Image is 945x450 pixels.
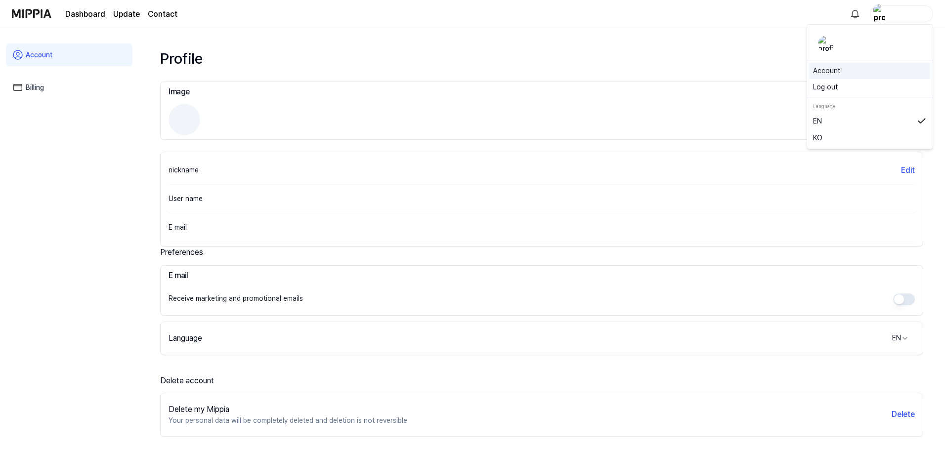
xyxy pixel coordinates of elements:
button: Delete [892,409,915,420]
a: Account [813,66,927,76]
div: Profile [160,47,923,70]
button: Log out [813,82,927,92]
a: Contact [148,8,177,20]
div: E mail [169,222,208,233]
a: KO [813,132,927,143]
div: nickname [169,164,208,175]
div: Delete account [160,375,923,387]
h3: Image [169,86,915,98]
img: profile [873,4,885,24]
a: Dashboard [65,8,105,20]
button: Edit [901,164,915,176]
button: profile [870,5,933,22]
div: Language [169,332,202,344]
div: Delete my Mippia [169,404,407,415]
div: User name [169,193,208,204]
div: profile [807,24,933,149]
a: Billing [6,76,132,99]
h3: E mail [169,270,915,282]
div: Receive marketing and promotional emails [169,293,303,305]
div: Preferences [160,246,923,259]
img: profile [818,36,834,51]
img: 체크 [917,116,927,126]
p: Your personal data will be completely deleted and deletion is not reversible [169,415,407,426]
a: EN [813,116,927,126]
img: 알림 [849,8,861,20]
a: Update [113,8,140,20]
a: Account [6,43,132,66]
